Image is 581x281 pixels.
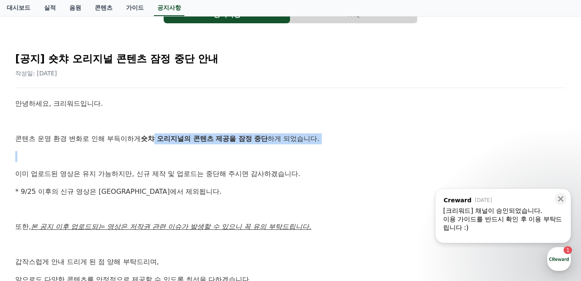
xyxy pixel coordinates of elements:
p: 또한, [15,221,566,232]
span: 대화 [77,224,88,231]
u: 본 공지 이후 업로드되는 영상은 저작권 관련 이슈가 발생할 수 있으니 꼭 유의 부탁드립니다. [31,223,311,231]
p: * 9/25 이후의 신규 영상은 [GEOGRAPHIC_DATA]에서 제외됩니다. [15,186,566,197]
p: 이미 업로드된 영상은 유지 가능하지만, 신규 제작 및 업로드는 중단해 주시면 감사하겠습니다. [15,168,566,179]
span: 설정 [131,223,141,230]
a: 설정 [109,211,162,232]
p: 안녕하세요, 크리워드입니다. [15,98,566,109]
h2: [공지] 숏챠 오리지널 콘텐츠 잠정 중단 안내 [15,52,566,66]
a: 1대화 [56,211,109,232]
p: 콘텐츠 운영 환경 변화로 인해 부득이하게 하게 되었습니다. [15,133,566,144]
strong: 숏챠 오리지널의 콘텐츠 제공을 잠정 중단 [141,135,268,143]
a: 홈 [3,211,56,232]
span: 작성일: [DATE] [15,70,57,77]
p: 갑작스럽게 안내 드리게 된 점 양해 부탁드리며, [15,256,566,267]
span: 홈 [27,223,32,230]
span: 1 [86,210,89,217]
